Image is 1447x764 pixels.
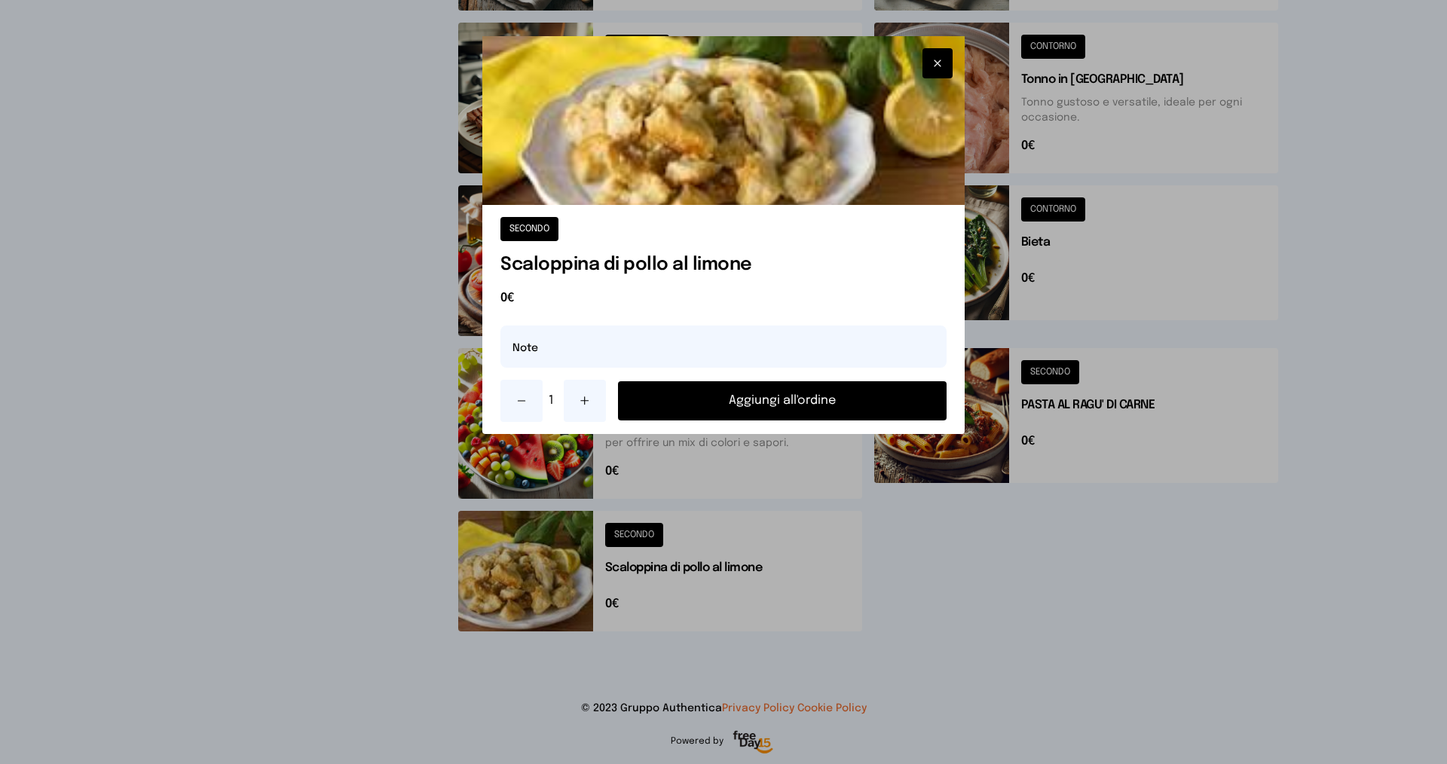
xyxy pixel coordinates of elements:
[618,381,947,420] button: Aggiungi all'ordine
[482,36,965,205] img: Scaloppina di pollo al limone
[500,217,558,241] button: SECONDO
[500,289,947,307] span: 0€
[500,253,947,277] h1: Scaloppina di pollo al limone
[549,392,558,410] span: 1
